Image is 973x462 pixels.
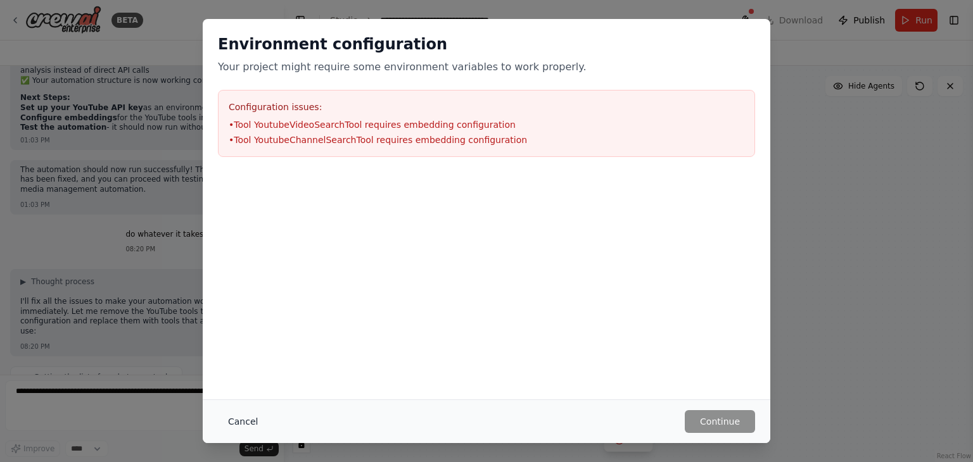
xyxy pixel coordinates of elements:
[218,410,268,433] button: Cancel
[685,410,755,433] button: Continue
[229,101,744,113] h3: Configuration issues:
[218,34,755,54] h2: Environment configuration
[229,134,744,146] li: • Tool YoutubeChannelSearchTool requires embedding configuration
[229,118,744,131] li: • Tool YoutubeVideoSearchTool requires embedding configuration
[218,59,755,75] p: Your project might require some environment variables to work properly.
